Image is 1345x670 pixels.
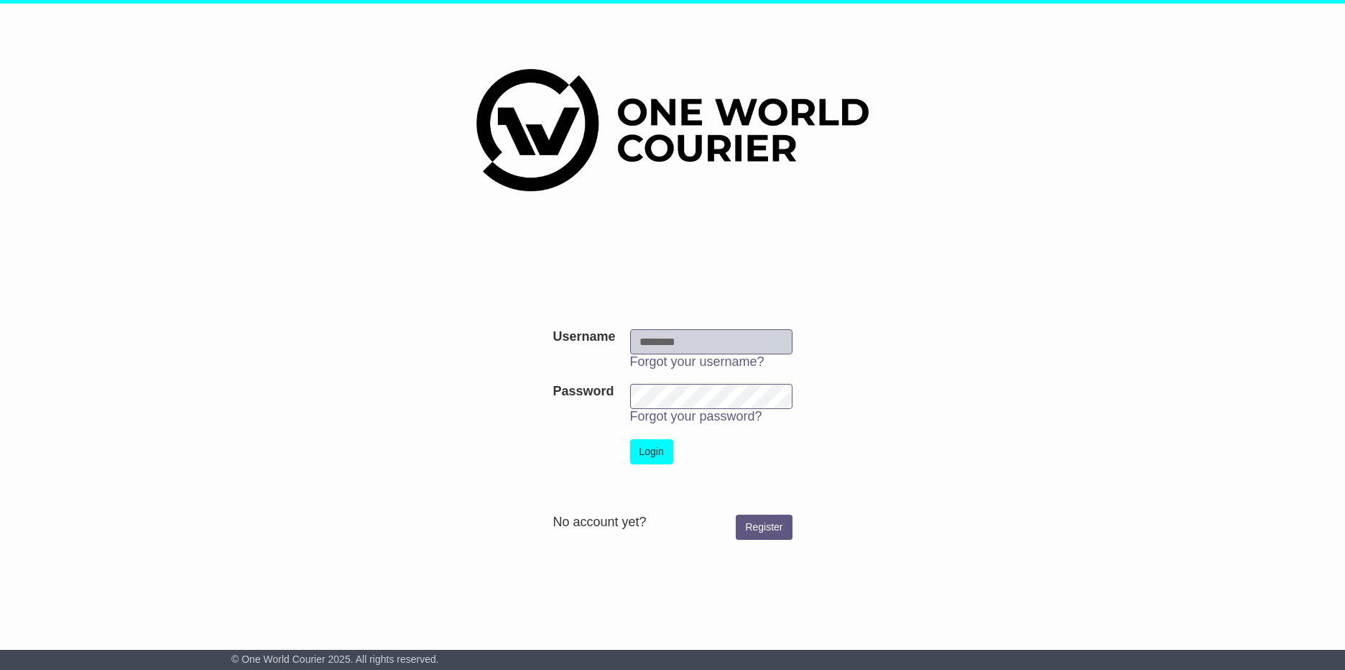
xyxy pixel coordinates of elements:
[553,329,615,345] label: Username
[630,354,764,369] a: Forgot your username?
[553,384,614,400] label: Password
[553,515,792,531] div: No account yet?
[630,439,673,464] button: Login
[630,409,762,423] a: Forgot your password?
[736,515,792,540] a: Register
[231,653,439,665] span: © One World Courier 2025. All rights reserved.
[476,69,869,191] img: One World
